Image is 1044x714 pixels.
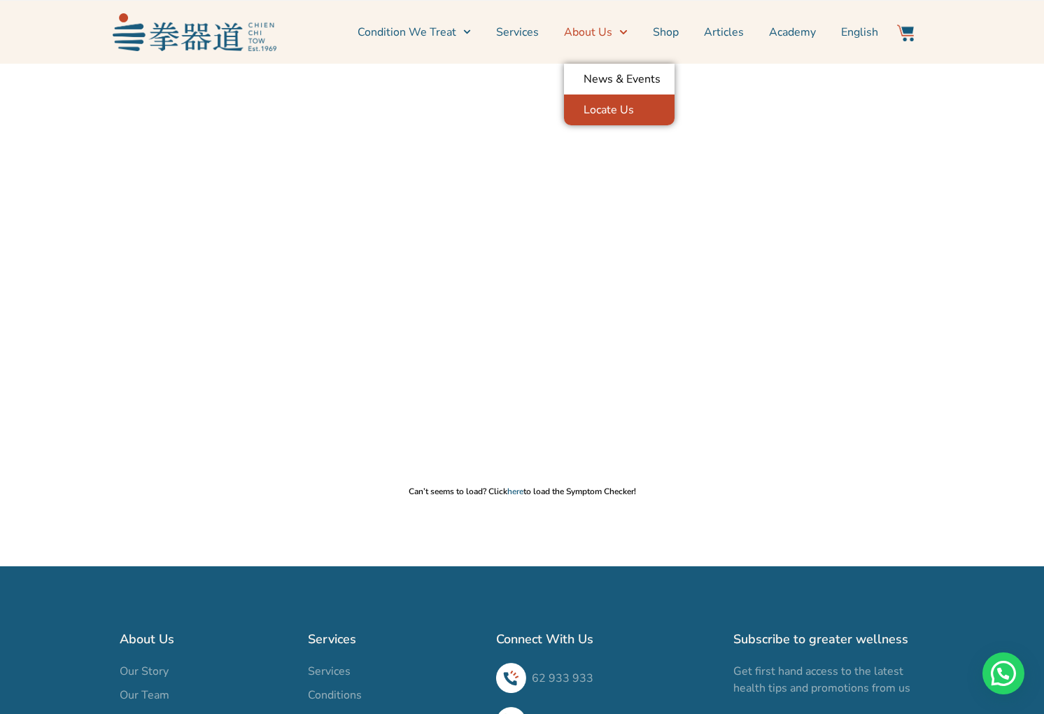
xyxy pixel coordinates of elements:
[283,15,878,50] nav: Menu
[358,15,471,50] a: Condition We Treat
[308,687,482,703] a: Conditions
[496,629,719,649] h2: Connect With Us
[982,652,1024,694] div: Need help? WhatsApp contact
[120,629,294,649] h2: About Us
[733,663,924,696] p: Get first hand access to the latest health tips and promotions from us
[564,64,675,94] a: News & Events
[120,663,169,680] span: Our Story
[120,687,294,703] a: Our Team
[704,15,744,50] a: Articles
[308,629,482,649] h2: Services
[308,687,362,703] span: Conditions
[841,24,878,41] span: English
[120,663,294,680] a: Our Story
[897,24,914,41] img: Website Icon-03
[769,15,816,50] a: Academy
[308,663,351,680] span: Services
[564,64,675,125] ul: About Us
[564,94,675,125] a: Locate Us
[308,663,482,680] a: Services
[532,671,593,686] a: 62 933 933
[733,629,924,649] h2: Subscribe to greater wellness
[7,486,1037,497] p: Can’t seems to load? Click to load the Symptom Checker!
[496,15,539,50] a: Services
[653,15,679,50] a: Shop
[841,15,878,50] a: Switch to English
[564,15,627,50] a: About Us
[7,117,1037,467] iframe: Inline Frame Example
[120,687,169,703] span: Our Team
[507,486,523,497] a: here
